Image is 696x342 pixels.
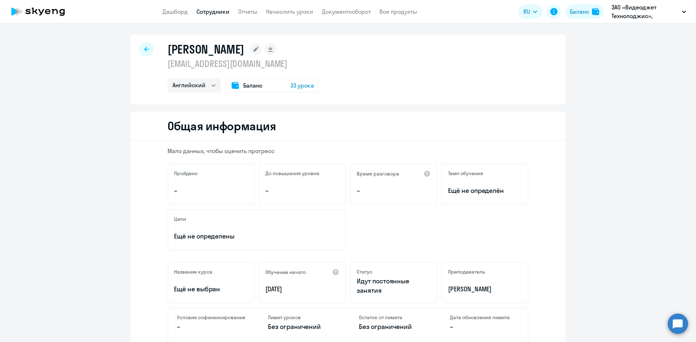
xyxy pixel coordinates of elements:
p: ЗАО «Видеоджет Технолоджис», ВИДЕОДЖЕТ ТЕХНОЛОДЖИС, ЗАО [612,3,679,20]
a: Начислить уроки [266,8,313,15]
p: Без ограничений [359,322,428,332]
h5: Темп обучения [448,170,483,177]
p: Без ограничений [268,322,337,332]
h4: Дата обновления лимита [450,314,519,321]
span: Баланс [243,81,262,90]
span: Ещё не определён [448,186,522,195]
span: RU [523,7,530,16]
h5: До повышения уровня [265,170,319,177]
a: Дашборд [162,8,188,15]
p: – [265,186,339,195]
p: Идут постоянные занятия [357,276,431,295]
p: Ещё не выбран [174,284,248,294]
button: ЗАО «Видеоджет Технолоджис», ВИДЕОДЖЕТ ТЕХНОЛОДЖИС, ЗАО [608,3,690,20]
a: Отчеты [238,8,257,15]
p: – [177,322,246,332]
a: Все продукты [380,8,417,15]
a: Документооборот [322,8,371,15]
div: Баланс [570,7,589,16]
span: 33 урока [290,81,314,90]
img: balance [592,8,599,15]
h4: Остаток от лимита [359,314,428,321]
button: Балансbalance [565,4,604,19]
h2: Общая информация [167,119,276,133]
a: Сотрудники [196,8,229,15]
h5: Название курса [174,269,212,275]
h5: Обучение начато [265,269,306,275]
h5: Преподаватель [448,269,485,275]
h5: Время разговора [357,170,399,177]
h1: [PERSON_NAME] [167,42,244,56]
h4: Условия софинансирования [177,314,246,321]
p: [PERSON_NAME] [448,284,522,294]
h5: Статус [357,269,372,275]
p: Мало данных, чтобы оценить прогресс [167,147,529,155]
p: – [174,186,248,195]
h5: Пройдено [174,170,198,177]
h4: Лимит уроков [268,314,337,321]
p: – [450,322,519,332]
p: – [357,186,431,195]
button: RU [518,4,542,19]
p: Ещё не определены [174,232,339,241]
p: [EMAIL_ADDRESS][DOMAIN_NAME] [167,58,319,69]
h5: Цели [174,216,186,222]
p: [DATE] [265,284,339,294]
